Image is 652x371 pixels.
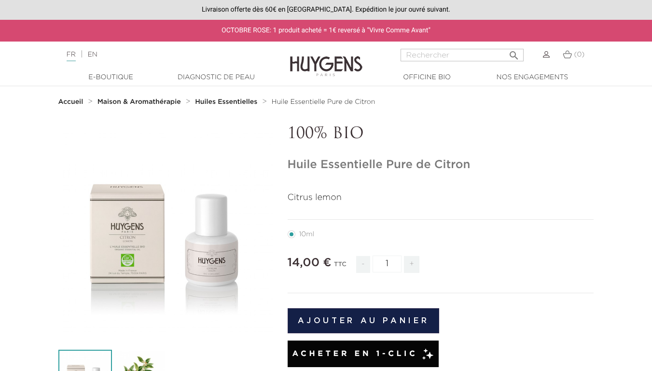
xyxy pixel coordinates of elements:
span: (0) [574,51,584,58]
a: Accueil [58,98,85,106]
a: Maison & Aromathérapie [97,98,183,106]
span: 14,00 € [288,257,332,269]
strong: Huiles Essentielles [195,99,257,105]
span: + [404,256,419,273]
a: Diagnostic de peau [168,72,264,83]
button: Ajouter au panier [288,308,440,333]
a: EN [87,51,97,58]
p: Citrus lemon [288,191,594,204]
i:  [508,47,520,58]
p: 100% BIO [288,125,594,143]
label: 10ml [288,230,326,238]
div: TTC [334,254,347,280]
input: Quantité [373,256,402,272]
span: Huile Essentielle Pure de Citron [272,99,375,105]
a: Officine Bio [379,72,475,83]
input: Rechercher [401,49,524,61]
button:  [505,46,523,59]
a: Huiles Essentielles [195,98,260,106]
img: Huygens [290,41,362,78]
a: Huile Essentielle Pure de Citron [272,98,375,106]
a: Nos engagements [484,72,581,83]
h1: Huile Essentielle Pure de Citron [288,158,594,172]
span: - [356,256,370,273]
strong: Accueil [58,99,83,105]
strong: Maison & Aromathérapie [97,99,181,105]
div: | [62,49,264,60]
a: E-Boutique [63,72,159,83]
a: FR [67,51,76,61]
